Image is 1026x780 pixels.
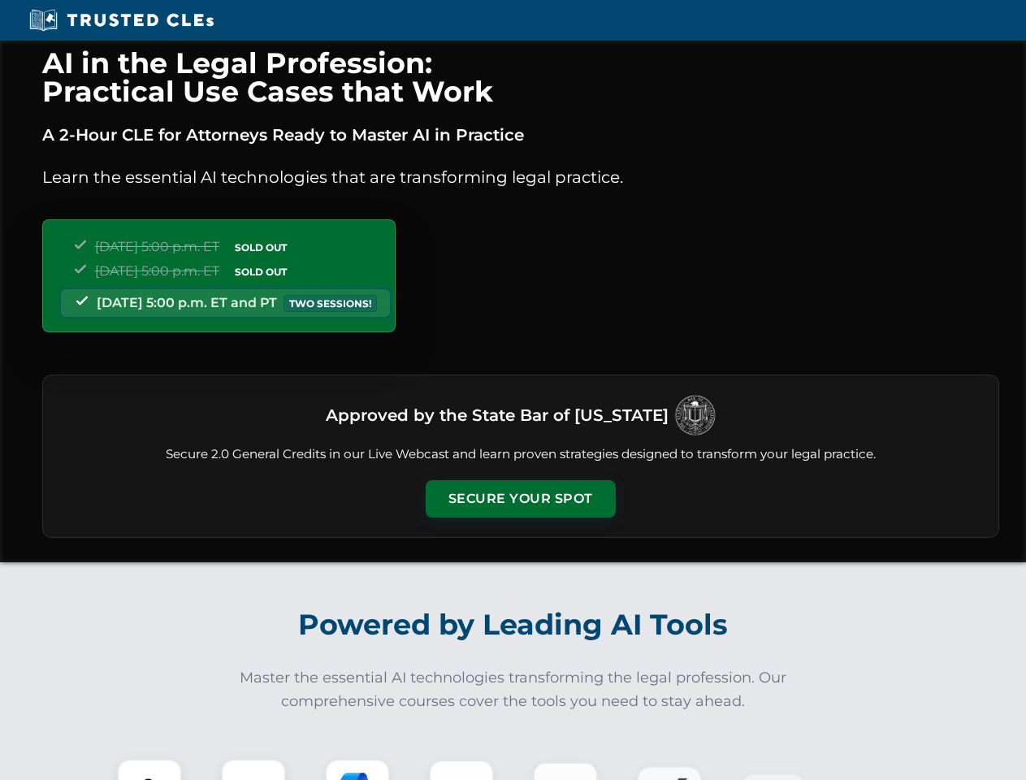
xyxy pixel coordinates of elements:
span: [DATE] 5:00 p.m. ET [95,239,219,254]
img: Trusted CLEs [24,8,219,32]
h2: Powered by Leading AI Tools [63,596,963,653]
span: [DATE] 5:00 p.m. ET [95,263,219,279]
p: Learn the essential AI technologies that are transforming legal practice. [42,164,999,190]
button: Secure Your Spot [426,480,616,518]
p: Secure 2.0 General Credits in our Live Webcast and learn proven strategies designed to transform ... [63,445,979,464]
span: SOLD OUT [229,263,292,280]
img: Logo [675,395,716,435]
h3: Approved by the State Bar of [US_STATE] [326,401,669,430]
p: Master the essential AI technologies transforming the legal profession. Our comprehensive courses... [229,666,798,713]
h1: AI in the Legal Profession: Practical Use Cases that Work [42,49,999,106]
span: SOLD OUT [229,239,292,256]
p: A 2-Hour CLE for Attorneys Ready to Master AI in Practice [42,122,999,148]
